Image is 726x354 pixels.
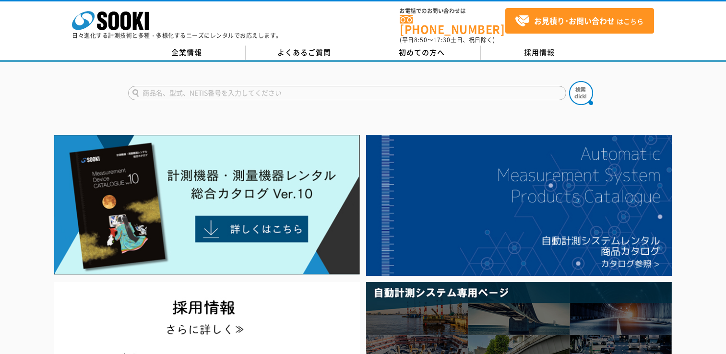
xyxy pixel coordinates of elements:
[363,46,481,60] a: 初めての方へ
[433,35,451,44] span: 17:30
[534,15,615,26] strong: お見積り･お問い合わせ
[400,8,505,14] span: お電話でのお問い合わせは
[399,47,445,58] span: 初めての方へ
[505,8,654,34] a: お見積り･お問い合わせはこちら
[515,14,643,28] span: はこちら
[400,15,505,35] a: [PHONE_NUMBER]
[414,35,428,44] span: 8:50
[246,46,363,60] a: よくあるご質問
[128,86,566,100] input: 商品名、型式、NETIS番号を入力してください
[128,46,246,60] a: 企業情報
[72,33,282,38] p: 日々進化する計測技術と多種・多様化するニーズにレンタルでお応えします。
[366,135,672,276] img: 自動計測システムカタログ
[400,35,495,44] span: (平日 ～ 土日、祝日除く)
[481,46,598,60] a: 採用情報
[54,135,360,275] img: Catalog Ver10
[569,81,593,105] img: btn_search.png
